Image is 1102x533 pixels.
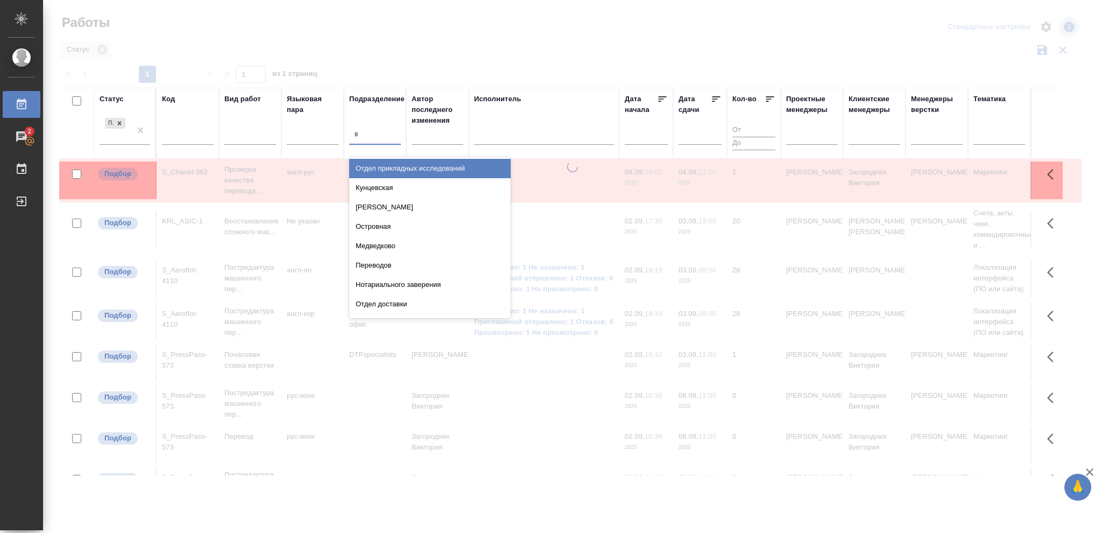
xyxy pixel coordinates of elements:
[349,217,511,236] div: Островная
[786,94,838,115] div: Проектные менеджеры
[104,474,131,485] p: Подбор
[1041,385,1066,411] button: Здесь прячутся важные кнопки
[104,433,131,444] p: Подбор
[474,94,521,104] div: Исполнитель
[97,472,150,487] div: Можно подбирать исполнителей
[679,94,711,115] div: Дата сдачи
[104,218,131,228] p: Подбор
[3,123,40,150] a: 2
[104,351,131,362] p: Подбор
[100,94,124,104] div: Статус
[1041,162,1066,187] button: Здесь прячутся важные кнопки
[97,390,150,405] div: Можно подбирать исполнителей
[97,308,150,323] div: Можно подбирать исполнителей
[97,349,150,364] div: Можно подбирать исполнителей
[849,94,900,115] div: Клиентские менеджеры
[224,94,261,104] div: Вид работ
[732,124,775,137] input: От
[1041,303,1066,329] button: Здесь прячутся важные кнопки
[287,94,338,115] div: Языковая пара
[1069,476,1087,499] span: 🙏
[162,94,175,104] div: Код
[349,314,511,333] div: Тверская
[97,167,150,181] div: Можно подбирать исполнителей
[349,236,511,256] div: Медведково
[97,216,150,230] div: Можно подбирать исполнителей
[104,169,131,179] p: Подбор
[625,94,657,115] div: Дата начала
[349,275,511,294] div: Нотариального заверения
[104,392,131,403] p: Подбор
[973,94,1006,104] div: Тематика
[97,265,150,279] div: Можно подбирать исполнителей
[349,94,405,104] div: Подразделение
[97,431,150,446] div: Можно подбирать исполнителей
[732,94,757,104] div: Кол-во
[104,266,131,277] p: Подбор
[911,94,963,115] div: Менеджеры верстки
[1041,467,1066,493] button: Здесь прячутся важные кнопки
[21,126,38,137] span: 2
[349,159,511,178] div: Отдел прикладных исследований
[1041,211,1066,236] button: Здесь прячутся важные кнопки
[349,198,511,217] div: [PERSON_NAME]
[105,118,114,129] div: Подбор
[1041,426,1066,452] button: Здесь прячутся важные кнопки
[412,94,463,126] div: Автор последнего изменения
[1041,344,1066,370] button: Здесь прячутся важные кнопки
[1041,260,1066,285] button: Здесь прячутся важные кнопки
[349,178,511,198] div: Кунцевская
[732,137,775,150] input: До
[349,256,511,275] div: Переводов
[349,294,511,314] div: Отдел доставки
[1064,474,1091,501] button: 🙏
[104,117,126,130] div: Подбор
[104,310,131,321] p: Подбор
